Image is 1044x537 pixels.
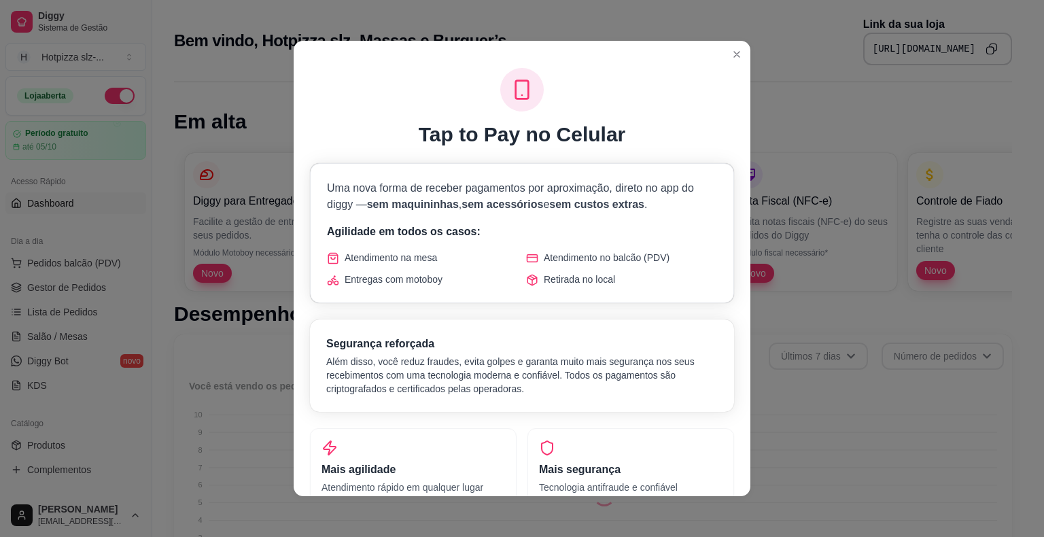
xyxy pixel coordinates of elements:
span: Atendimento no balcão (PDV) [544,251,669,264]
span: Retirada no local [544,273,615,286]
button: Close [726,44,748,65]
h3: Mais agilidade [321,462,505,478]
span: sem maquininhas [367,198,459,210]
h1: Tap to Pay no Celular [419,122,626,147]
h3: Segurança reforçada [326,336,718,352]
p: Uma nova forma de receber pagamentos por aproximação, direto no app do diggy — , e . [327,180,717,213]
p: Atendimento rápido em qualquer lugar [321,481,505,494]
span: Entregas com motoboy [345,273,442,286]
span: Atendimento na mesa [345,251,437,264]
p: Além disso, você reduz fraudes, evita golpes e garanta muito mais segurança nos seus recebimentos... [326,355,718,396]
span: sem acessórios [462,198,543,210]
span: sem custos extras [549,198,644,210]
h3: Mais segurança [539,462,723,478]
p: Agilidade em todos os casos: [327,224,717,240]
p: Tecnologia antifraude e confiável [539,481,723,494]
